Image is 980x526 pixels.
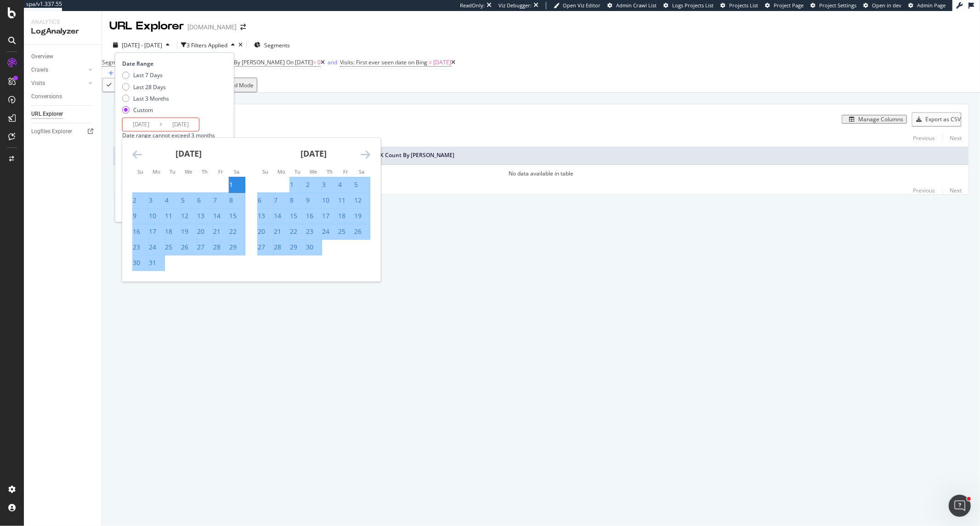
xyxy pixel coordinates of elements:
div: Last 28 Days [133,83,166,91]
div: 20 [258,227,265,236]
td: Selected. Wednesday, March 12, 2025 [181,208,197,224]
div: 19 [181,227,188,236]
a: Projects List [720,2,758,9]
div: Last 7 Days [122,71,169,79]
a: Logfiles Explorer [31,127,95,136]
div: 24 [322,227,329,236]
div: Overview [31,52,53,62]
td: Selected. Friday, April 25, 2025 [338,224,354,239]
div: 1 [229,180,233,189]
div: Logfiles Explorer [31,127,72,136]
small: Th [327,168,333,175]
div: 6 [197,196,201,205]
div: 29 [290,243,297,252]
span: Admin Crawl List [616,2,657,9]
td: Selected. Monday, April 28, 2025 [273,239,289,255]
div: 19 [354,211,362,221]
div: 21 [213,227,221,236]
td: Selected. Thursday, March 27, 2025 [197,239,213,255]
div: 28 [274,243,281,252]
td: No data available in table [113,164,969,182]
td: Selected. Friday, March 7, 2025 [213,192,229,208]
button: Add Filter [102,69,144,78]
td: Selected. Tuesday, March 18, 2025 [164,224,181,239]
td: Selected. Wednesday, March 19, 2025 [181,224,197,239]
td: Selected. Monday, March 10, 2025 [148,208,164,224]
div: arrow-right-arrow-left [240,24,246,30]
small: Mo [153,168,160,175]
td: Selected. Sunday, April 13, 2025 [257,208,273,224]
a: Admin Page [908,2,946,9]
small: Th [202,168,208,175]
td: Selected. Wednesday, March 26, 2025 [181,239,197,255]
td: Selected. Sunday, March 23, 2025 [132,239,148,255]
div: Last 28 Days [122,83,169,91]
div: Manage Columns [858,116,903,123]
div: 11 [338,196,346,205]
div: 1 [290,180,294,189]
a: Admin Crawl List [607,2,657,9]
small: Sa [359,168,364,175]
small: Tu [295,168,300,175]
div: 17 [322,211,329,221]
small: We [185,168,192,175]
td: Selected. Thursday, April 10, 2025 [322,192,338,208]
td: Selected. Monday, March 17, 2025 [148,224,164,239]
span: Project Settings [819,2,856,9]
td: Selected. Saturday, April 26, 2025 [354,224,370,239]
a: Open in dev [863,2,901,9]
span: On [DATE] [286,58,313,66]
div: 7 [274,196,278,205]
div: 15 [229,211,237,221]
small: We [310,168,317,175]
small: Tu [170,168,176,175]
div: 29 [229,243,237,252]
strong: [DATE] [176,148,202,159]
div: 21 [274,227,281,236]
td: Selected. Monday, April 21, 2025 [273,224,289,239]
div: 13 [258,211,265,221]
span: Open in dev [872,2,901,9]
button: Apply [102,78,130,92]
div: 10 [322,196,329,205]
span: = [429,58,432,66]
div: 14 [213,211,221,221]
small: Fr [218,168,223,175]
span: 0 [317,58,321,66]
a: Conversions [31,92,95,102]
td: Selected as start date. Saturday, March 1, 2025 [229,177,245,192]
td: Selected. Saturday, March 22, 2025 [229,224,245,239]
div: 27 [197,243,204,252]
span: [DATE] [433,58,451,66]
td: Selected. Wednesday, March 5, 2025 [181,192,197,208]
td: Selected. Sunday, April 20, 2025 [257,224,273,239]
a: Project Page [765,2,804,9]
div: 3 [322,180,326,189]
span: Segments [264,41,290,49]
button: Segments [250,38,294,52]
a: Visits [31,79,86,88]
div: and [328,58,337,66]
a: Overview [31,52,95,62]
button: Export as CSV [912,112,962,127]
td: Selected. Saturday, March 29, 2025 [229,239,245,255]
small: Sa [234,168,239,175]
td: Selected. Wednesday, April 9, 2025 [306,192,322,208]
div: 3 Filters Applied [187,41,227,49]
div: Conversions [31,92,62,102]
div: 13 [197,211,204,221]
th: Visits: OK Count By Bing [352,147,969,164]
div: 8 [229,196,233,205]
div: Calendar [122,138,380,282]
div: 9 [306,196,310,205]
div: ReadOnly: [460,2,485,9]
div: 25 [338,227,346,236]
td: Selected. Friday, March 14, 2025 [213,208,229,224]
div: Move forward to switch to the next month. [361,149,370,160]
td: Selected. Tuesday, March 25, 2025 [164,239,181,255]
div: 18 [338,211,346,221]
td: Selected. Thursday, March 13, 2025 [197,208,213,224]
div: 5 [181,196,185,205]
div: 26 [181,243,188,252]
button: 3 Filters Applied [181,38,238,52]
